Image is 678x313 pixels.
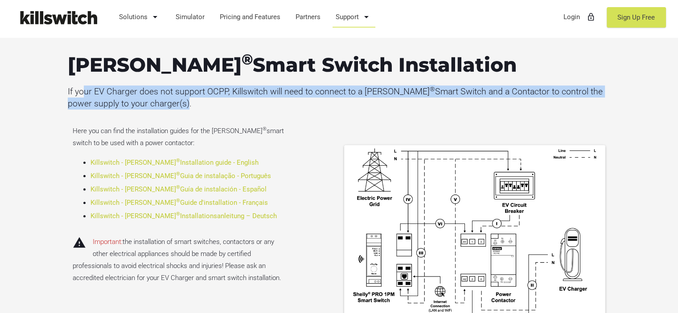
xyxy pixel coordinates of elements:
[13,7,103,28] img: Killswitch
[607,7,666,28] a: Sign Up Free
[587,6,596,28] i: lock_outline
[242,50,253,68] sup: ®
[90,199,268,207] a: Killswitch - [PERSON_NAME]®Guide d'installation - Français
[73,236,288,284] p: the installation of smart switches, contactors or any other electrical appliances should be made ...
[90,185,267,193] a: Killswitch - [PERSON_NAME]®Guía de instalación - Español
[90,212,277,220] a: Killswitch - [PERSON_NAME]®Installationsanleitung – Deutsch
[93,238,123,246] span: Important:
[361,6,372,28] i: arrow_drop_down
[115,5,165,28] a: Solutions
[150,6,160,28] i: arrow_drop_down
[68,85,610,110] p: If your EV Charger does not support OCPP, Killswitch will need to connect to a [PERSON_NAME] Smar...
[263,126,267,132] sup: ®
[176,158,180,163] sup: ®
[73,236,86,249] i: warning
[176,184,180,190] sup: ®
[216,5,285,28] a: Pricing and Features
[68,53,610,77] h3: [PERSON_NAME] Smart Switch Installation
[430,85,435,93] sup: ®
[332,5,376,28] a: Support
[176,171,180,177] sup: ®
[559,5,600,28] a: Loginlock_outline
[176,198,180,203] sup: ®
[73,125,288,149] p: Here you can find the installation guides for the [PERSON_NAME] smart switch to be used with a po...
[176,211,180,217] sup: ®
[90,172,271,180] a: Killswitch - [PERSON_NAME]®Guia de instalação - Português
[90,159,259,167] a: Killswitch - [PERSON_NAME]®Installation guide - English
[172,5,209,28] a: Simulator
[292,5,325,28] a: Partners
